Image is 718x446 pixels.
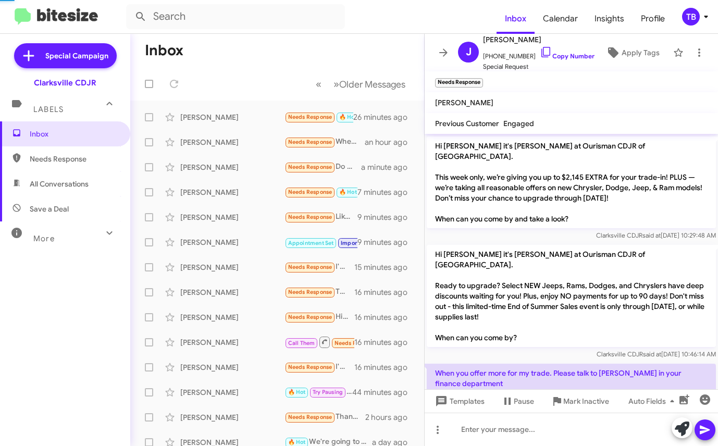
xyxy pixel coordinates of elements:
[466,44,472,60] span: J
[180,287,284,298] div: [PERSON_NAME]
[353,387,416,398] div: 44 minutes ago
[288,240,334,246] span: Appointment Set
[622,43,660,62] span: Apply Tags
[313,389,343,395] span: Try Pausing
[620,392,687,411] button: Auto Fields
[365,412,416,423] div: 2 hours ago
[427,245,716,347] p: Hi [PERSON_NAME] it's [PERSON_NAME] at Ourisman CDJR of [GEOGRAPHIC_DATA]. Ready to upgrade? Sele...
[514,392,534,411] span: Pause
[483,46,595,61] span: [PHONE_NUMBER]
[633,4,673,34] a: Profile
[180,387,284,398] div: [PERSON_NAME]
[288,389,306,395] span: 🔥 Hot
[586,4,633,34] a: Insights
[563,392,609,411] span: Mark Inactive
[435,78,483,88] small: Needs Response
[335,340,379,346] span: Needs Response
[354,312,416,323] div: 16 minutes ago
[597,350,716,358] span: Clarksville CDJR [DATE] 10:46:14 AM
[284,186,357,198] div: [URL][DOMAIN_NAME]
[354,262,416,272] div: 15 minutes ago
[542,392,617,411] button: Mark Inactive
[180,362,284,373] div: [PERSON_NAME]
[180,212,284,222] div: [PERSON_NAME]
[327,73,412,95] button: Next
[180,162,284,172] div: [PERSON_NAME]
[180,237,284,247] div: [PERSON_NAME]
[341,240,368,246] span: Important
[180,137,284,147] div: [PERSON_NAME]
[288,364,332,370] span: Needs Response
[425,392,493,411] button: Templates
[365,137,416,147] div: an hour ago
[284,361,354,373] div: I'm just in the research stage right now not looking to buy till late fall
[45,51,108,61] span: Special Campaign
[310,73,412,95] nav: Page navigation example
[284,161,361,173] div: Do you have a time available [DATE]?
[503,119,534,128] span: Engaged
[339,189,357,195] span: 🔥 Hot
[284,411,365,423] div: Thanks for checking in. The experience was meh but [PERSON_NAME] one of the managers was great. T...
[284,311,354,323] div: Hi, I already found a vehicle. Thank you!
[288,314,332,320] span: Needs Response
[427,137,716,228] p: Hi [PERSON_NAME] it's [PERSON_NAME] at Ourisman CDJR of [GEOGRAPHIC_DATA]. This week only, we’re ...
[288,289,332,295] span: Needs Response
[333,78,339,91] span: »
[284,211,357,223] div: Liked “Hi [PERSON_NAME] it's [PERSON_NAME] at Ourisman CDJR of [GEOGRAPHIC_DATA]. Ready to upgrad...
[316,78,321,91] span: «
[34,78,96,88] div: Clarksville CDJR
[180,337,284,348] div: [PERSON_NAME]
[435,98,493,107] span: [PERSON_NAME]
[357,187,416,197] div: 7 minutes ago
[354,287,416,298] div: 16 minutes ago
[288,189,332,195] span: Needs Response
[354,337,416,348] div: 16 minutes ago
[682,8,700,26] div: TB
[483,33,595,46] span: [PERSON_NAME]
[288,340,315,346] span: Call Them
[145,42,183,59] h1: Inbox
[288,214,332,220] span: Needs Response
[357,212,416,222] div: 9 minutes ago
[288,114,332,120] span: Needs Response
[288,264,332,270] span: Needs Response
[33,234,55,243] span: More
[180,112,284,122] div: [PERSON_NAME]
[339,79,405,90] span: Older Messages
[180,262,284,272] div: [PERSON_NAME]
[535,4,586,34] a: Calendar
[33,105,64,114] span: Labels
[597,43,668,62] button: Apply Tags
[284,261,354,273] div: I'm very interested, but I don't want to waste your time. I need a vehicle for $15 to $20k out th...
[30,154,118,164] span: Needs Response
[310,73,328,95] button: Previous
[673,8,707,26] button: TB
[483,61,595,72] span: Special Request
[180,312,284,323] div: [PERSON_NAME]
[288,414,332,420] span: Needs Response
[30,129,118,139] span: Inbox
[427,364,716,393] p: When you offer more for my trade. Please talk to [PERSON_NAME] in your finance department
[361,162,416,172] div: a minute ago
[357,237,416,247] div: 9 minutes ago
[288,164,332,170] span: Needs Response
[30,204,69,214] span: Save a Deal
[643,350,661,358] span: said at
[284,236,357,249] div: No
[180,412,284,423] div: [PERSON_NAME]
[628,392,678,411] span: Auto Fields
[14,43,117,68] a: Special Campaign
[540,52,595,60] a: Copy Number
[433,392,485,411] span: Templates
[353,112,416,122] div: 26 minutes ago
[642,231,661,239] span: said at
[596,231,716,239] span: Clarksville CDJR [DATE] 10:29:48 AM
[288,139,332,145] span: Needs Response
[284,111,353,123] div: [DATE]
[284,286,354,298] div: Thanks, [GEOGRAPHIC_DATA]. I talked to your sales manager [DATE]. He could not honor the deal tha...
[497,4,535,34] a: Inbox
[180,187,284,197] div: [PERSON_NAME]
